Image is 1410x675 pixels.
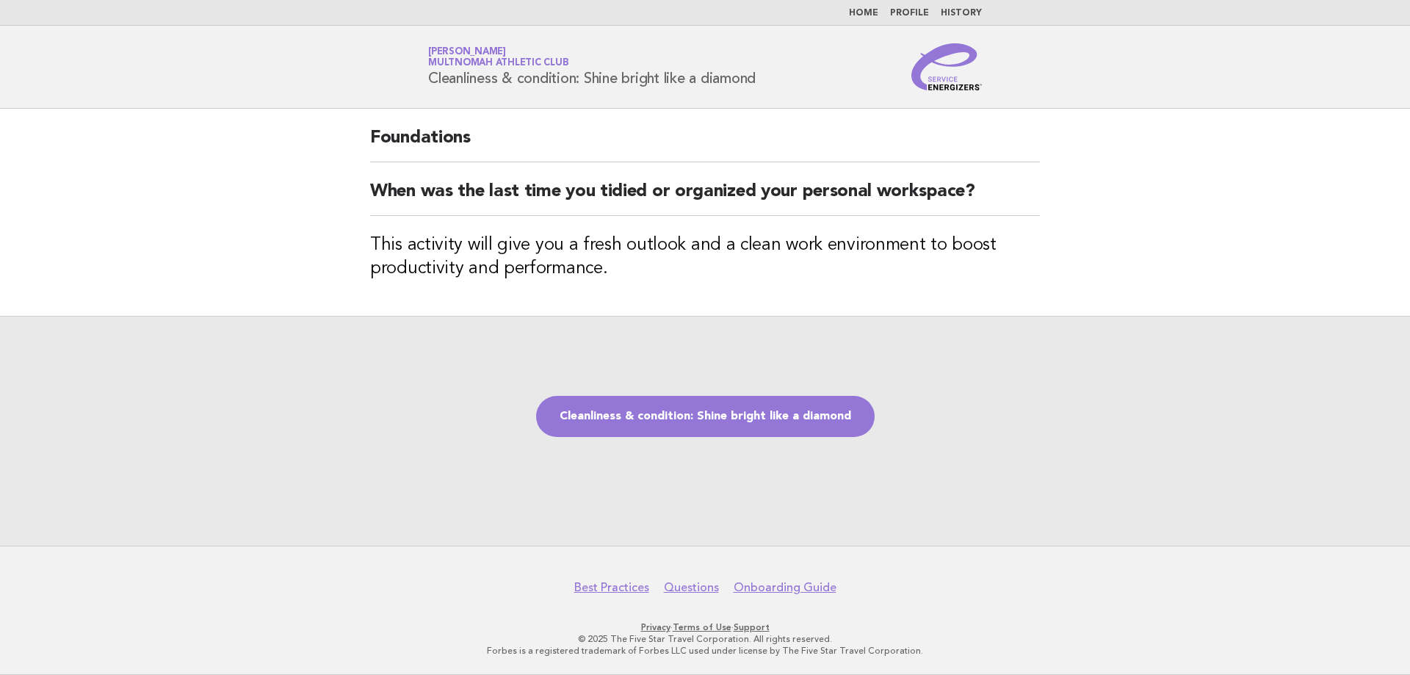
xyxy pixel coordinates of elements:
[734,580,836,595] a: Onboarding Guide
[370,180,1040,216] h2: When was the last time you tidied or organized your personal workspace?
[911,43,982,90] img: Service Energizers
[536,396,875,437] a: Cleanliness & condition: Shine bright like a diamond
[370,126,1040,162] h2: Foundations
[370,234,1040,281] h3: This activity will give you a fresh outlook and a clean work environment to boost productivity an...
[849,9,878,18] a: Home
[256,633,1154,645] p: © 2025 The Five Star Travel Corporation. All rights reserved.
[428,47,568,68] a: [PERSON_NAME]Multnomah Athletic Club
[256,621,1154,633] p: · ·
[428,48,756,86] h1: Cleanliness & condition: Shine bright like a diamond
[256,645,1154,657] p: Forbes is a registered trademark of Forbes LLC used under license by The Five Star Travel Corpora...
[734,622,770,632] a: Support
[428,59,568,68] span: Multnomah Athletic Club
[574,580,649,595] a: Best Practices
[941,9,982,18] a: History
[673,622,731,632] a: Terms of Use
[641,622,670,632] a: Privacy
[890,9,929,18] a: Profile
[664,580,719,595] a: Questions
